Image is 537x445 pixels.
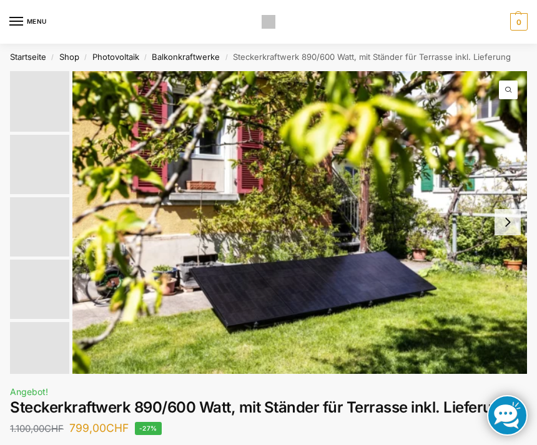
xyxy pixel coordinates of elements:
span: 0 [510,13,528,31]
img: solakon-balkonkraftwerk-890-800w-2-x-445wp-module-growatt-neo-800m-x-growatt-noah-2000-schuko-kab... [10,322,69,381]
a: Photovoltaik [92,52,139,62]
img: Solaranlagen Terrasse, Garten Balkon [72,71,527,374]
a: 0 [507,13,528,31]
span: / [139,52,152,62]
bdi: 1.100,00 [10,423,64,434]
span: / [46,52,59,62]
img: H2c172fe1dfc145729fae6a5890126e09w.jpg_960x960_39c920dd-527c-43d8-9d2f-57e1d41b5fed_1445x [10,197,69,257]
a: Startseite [10,52,46,62]
a: Shop [59,52,79,62]
nav: Cart contents [507,13,528,31]
span: -27% [135,422,162,435]
span: / [79,52,92,62]
img: nep-microwechselrichter-600w [10,260,69,319]
h1: Steckerkraftwerk 890/600 Watt, mit Ständer für Terrasse inkl. Lieferung [10,399,527,417]
nav: Breadcrumb [10,44,527,71]
img: Balkonkraftwerk 860 [10,135,69,194]
a: Balkonkraftwerke [152,52,220,62]
a: aldernativ Solaranlagen 5265 web scaled scaled scaledaldernativ Solaranlagen 5265 web scaled scal... [72,71,527,374]
span: CHF [44,423,64,434]
button: Menu [9,12,47,31]
img: Solaranlagen Terrasse, Garten Balkon [10,71,69,132]
span: CHF [106,421,129,434]
bdi: 799,00 [69,421,129,434]
span: Angebot! [10,386,48,397]
span: / [220,52,233,62]
button: Next slide [495,209,521,235]
img: Solaranlagen, Speicheranlagen und Energiesparprodukte [262,15,275,29]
